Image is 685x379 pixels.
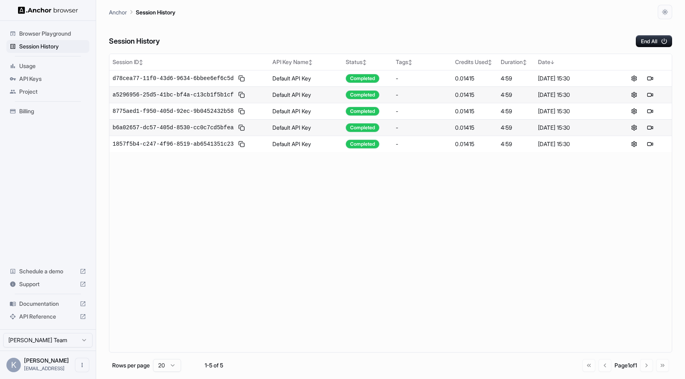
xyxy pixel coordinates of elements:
div: - [396,107,449,115]
td: Default API Key [269,119,342,136]
button: Open menu [75,358,89,372]
span: ↕ [308,59,312,65]
div: Completed [346,74,379,83]
p: Session History [136,8,175,16]
span: a5296956-25d5-41bc-bf4a-c13cb1f5b1cf [113,91,234,99]
div: 4:59 [501,140,531,148]
div: Duration [501,58,531,66]
div: 0.01415 [455,91,494,99]
div: - [396,74,449,82]
span: 8775aed1-f950-405d-92ec-9b0452432b58 [113,107,234,115]
div: [DATE] 15:30 [538,140,609,148]
div: Completed [346,140,379,148]
span: b6a02657-dc57-405d-8530-cc0c7cd5bfea [113,124,234,132]
img: Anchor Logo [18,6,78,14]
div: 0.01415 [455,140,494,148]
div: Documentation [6,297,89,310]
div: Completed [346,90,379,99]
span: ↕ [523,59,527,65]
div: - [396,140,449,148]
td: Default API Key [269,103,342,119]
p: Anchor [109,8,127,16]
div: [DATE] 15:30 [538,74,609,82]
div: 1-5 of 5 [194,361,234,369]
div: 4:59 [501,74,531,82]
div: [DATE] 15:30 [538,91,609,99]
span: API Keys [19,75,86,83]
span: ↕ [363,59,367,65]
button: End All [636,35,672,47]
span: Schedule a demo [19,267,77,275]
td: Default API Key [269,136,342,152]
nav: breadcrumb [109,8,175,16]
div: API Key Name [272,58,339,66]
td: Default API Key [269,70,342,86]
div: Completed [346,107,379,116]
span: 1857f5b4-c247-4f96-8519-ab6541351c23 [113,140,234,148]
div: [DATE] 15:30 [538,124,609,132]
div: Status [346,58,389,66]
div: 0.01415 [455,107,494,115]
span: ↕ [488,59,492,65]
span: kamiar@kvx.ai [24,365,64,371]
div: Session ID [113,58,266,66]
div: 0.01415 [455,124,494,132]
div: API Reference [6,310,89,323]
div: Browser Playground [6,27,89,40]
span: ↕ [408,59,412,65]
p: Rows per page [112,361,150,369]
span: Support [19,280,77,288]
div: Schedule a demo [6,265,89,278]
div: Credits Used [455,58,494,66]
span: Documentation [19,300,77,308]
div: K [6,358,21,372]
span: Project [19,88,86,96]
span: Browser Playground [19,30,86,38]
span: ↕ [139,59,143,65]
div: - [396,91,449,99]
span: API Reference [19,313,77,321]
div: Support [6,278,89,291]
div: [DATE] 15:30 [538,107,609,115]
h6: Session History [109,36,160,47]
div: Project [6,85,89,98]
div: Tags [396,58,449,66]
div: 0.01415 [455,74,494,82]
div: 4:59 [501,107,531,115]
div: 4:59 [501,124,531,132]
span: d78cea77-11f0-43d6-9634-6bbee6ef6c5d [113,74,234,82]
div: 4:59 [501,91,531,99]
div: Billing [6,105,89,118]
span: Usage [19,62,86,70]
div: API Keys [6,72,89,85]
span: ↓ [550,59,554,65]
div: Page 1 of 1 [614,361,637,369]
div: Date [538,58,609,66]
td: Default API Key [269,86,342,103]
div: - [396,124,449,132]
span: Session History [19,42,86,50]
div: Usage [6,60,89,72]
div: Completed [346,123,379,132]
span: Billing [19,107,86,115]
span: Kamiar Coffey [24,357,69,364]
div: Session History [6,40,89,53]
